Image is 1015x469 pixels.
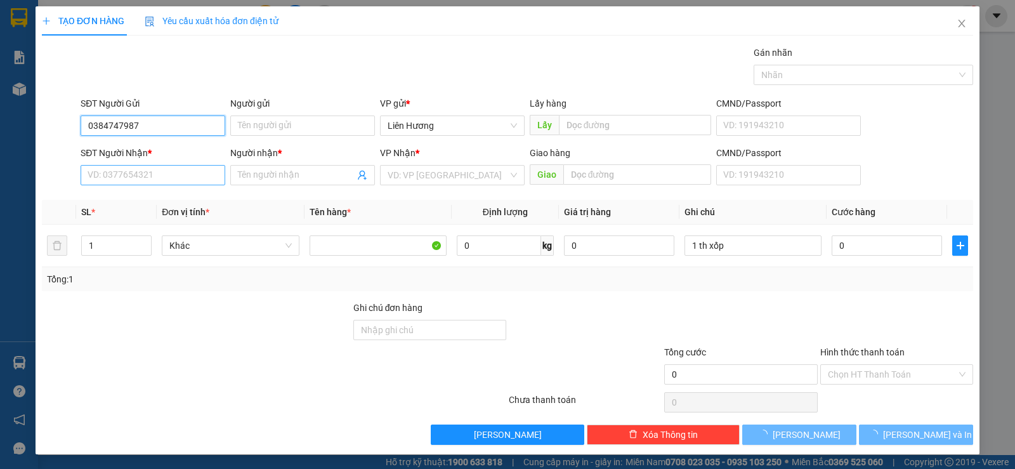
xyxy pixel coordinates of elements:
[162,207,209,217] span: Đơn vị tính
[541,235,554,256] span: kg
[952,235,968,256] button: plus
[230,146,375,160] div: Người nhận
[353,320,506,340] input: Ghi chú đơn hàng
[483,207,528,217] span: Định lượng
[357,170,367,180] span: user-add
[530,115,559,135] span: Lấy
[564,235,674,256] input: 0
[563,164,712,185] input: Dọc đường
[629,430,638,440] span: delete
[944,6,979,42] button: Close
[587,425,740,445] button: deleteXóa Thông tin
[169,236,291,255] span: Khác
[859,425,973,445] button: [PERSON_NAME] và In
[773,428,841,442] span: [PERSON_NAME]
[754,48,792,58] label: Gán nhãn
[742,425,856,445] button: [PERSON_NAME]
[564,207,611,217] span: Giá trị hàng
[388,116,517,135] span: Liên Hương
[310,235,447,256] input: VD: Bàn, Ghế
[869,430,883,439] span: loading
[230,96,375,110] div: Người gửi
[474,428,542,442] span: [PERSON_NAME]
[380,148,416,158] span: VP Nhận
[431,425,584,445] button: [PERSON_NAME]
[820,347,905,357] label: Hình thức thanh toán
[664,347,706,357] span: Tổng cước
[81,207,91,217] span: SL
[684,235,822,256] input: Ghi Chú
[42,17,51,25] span: plus
[832,207,875,217] span: Cước hàng
[883,428,972,442] span: [PERSON_NAME] và In
[145,16,278,26] span: Yêu cầu xuất hóa đơn điện tử
[953,241,967,251] span: plus
[530,98,566,109] span: Lấy hàng
[716,96,861,110] div: CMND/Passport
[145,17,155,27] img: icon
[47,235,67,256] button: delete
[310,207,351,217] span: Tên hàng
[559,115,712,135] input: Dọc đường
[643,428,698,442] span: Xóa Thông tin
[81,96,225,110] div: SĐT Người Gửi
[81,146,225,160] div: SĐT Người Nhận
[957,18,967,29] span: close
[759,430,773,439] span: loading
[507,393,663,415] div: Chưa thanh toán
[47,272,393,286] div: Tổng: 1
[530,164,563,185] span: Giao
[42,16,124,26] span: TẠO ĐƠN HÀNG
[679,200,827,225] th: Ghi chú
[380,96,525,110] div: VP gửi
[716,146,861,160] div: CMND/Passport
[353,303,423,313] label: Ghi chú đơn hàng
[530,148,570,158] span: Giao hàng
